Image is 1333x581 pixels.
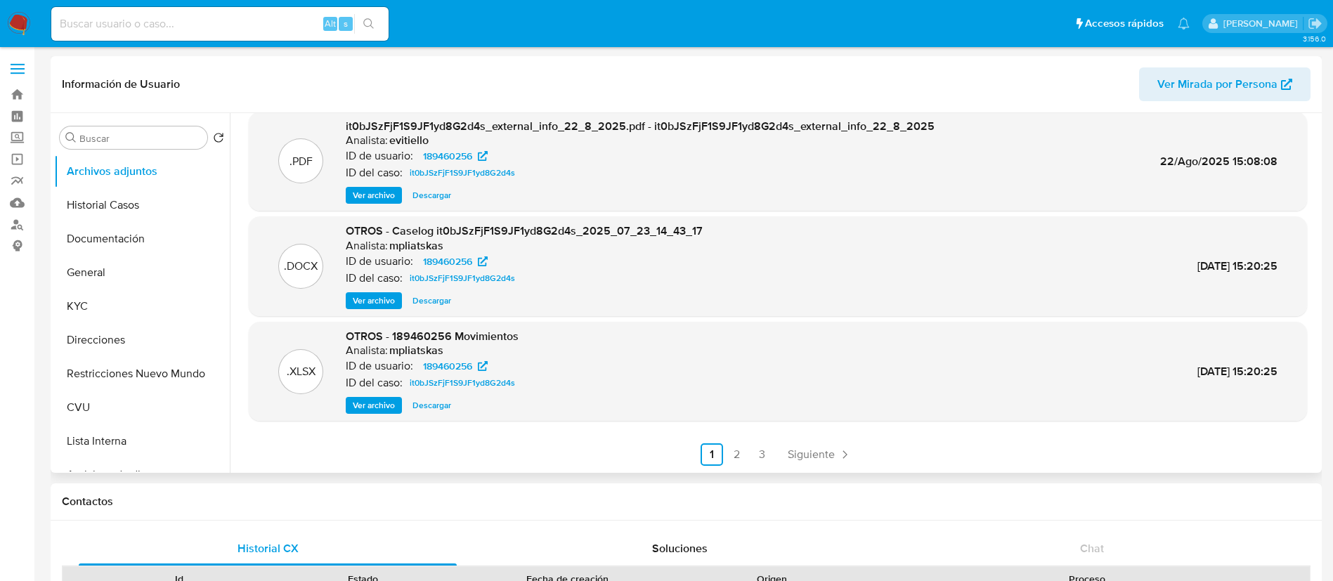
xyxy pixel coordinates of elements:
h1: Información de Usuario [62,77,180,91]
p: ID del caso: [346,271,403,285]
span: it0bJSzFjF1S9JF1yd8G2d4s_external_info_22_8_2025.pdf - it0bJSzFjF1S9JF1yd8G2d4s_external_info_22_... [346,118,935,134]
button: Direcciones [54,323,230,357]
button: Descargar [405,187,458,204]
p: ID de usuario: [346,149,413,163]
a: Salir [1308,16,1322,31]
button: Ver archivo [346,187,402,204]
span: 189460256 [423,148,472,164]
a: it0bJSzFjF1S9JF1yd8G2d4s [404,164,521,181]
p: Analista: [346,239,388,253]
span: Accesos rápidos [1085,16,1164,31]
button: Volver al orden por defecto [213,132,224,148]
a: Ir a la página 3 [751,443,774,466]
button: Descargar [405,397,458,414]
span: 189460256 [423,253,472,270]
span: 22/Ago/2025 15:08:08 [1160,153,1277,169]
h6: mpliatskas [389,344,443,358]
button: Restricciones Nuevo Mundo [54,357,230,391]
span: [DATE] 15:20:25 [1197,363,1277,379]
span: OTROS - 189460256 Movimientos [346,328,519,344]
h1: Contactos [62,495,1311,509]
button: search-icon [354,14,383,34]
button: Ver Mirada por Persona [1139,67,1311,101]
button: Lista Interna [54,424,230,458]
span: Ver archivo [353,294,395,308]
a: 189460256 [415,358,496,374]
p: ID del caso: [346,376,403,390]
a: Siguiente [782,443,857,466]
p: Analista: [346,344,388,358]
span: Descargar [412,398,451,412]
h6: evitiello [389,133,429,148]
nav: Paginación [249,443,1307,466]
p: .DOCX [284,259,318,274]
span: Historial CX [238,540,299,556]
a: Ir a la página 2 [726,443,748,466]
button: Buscar [65,132,77,143]
button: CVU [54,391,230,424]
button: KYC [54,289,230,323]
button: General [54,256,230,289]
button: Ver archivo [346,397,402,414]
span: Ver archivo [353,398,395,412]
span: it0bJSzFjF1S9JF1yd8G2d4s [410,374,515,391]
p: micaela.pliatskas@mercadolibre.com [1223,17,1303,30]
span: Descargar [412,188,451,202]
span: 189460256 [423,358,472,374]
p: ID de usuario: [346,254,413,268]
span: Descargar [412,294,451,308]
span: it0bJSzFjF1S9JF1yd8G2d4s [410,164,515,181]
p: ID de usuario: [346,359,413,373]
a: Notificaciones [1178,18,1190,30]
a: it0bJSzFjF1S9JF1yd8G2d4s [404,374,521,391]
input: Buscar usuario o caso... [51,15,389,33]
button: Anticipos de dinero [54,458,230,492]
button: Archivos adjuntos [54,155,230,188]
a: it0bJSzFjF1S9JF1yd8G2d4s [404,270,521,287]
span: Siguiente [788,449,835,460]
a: Ir a la página 1 [701,443,723,466]
p: Analista: [346,133,388,148]
span: Chat [1080,540,1104,556]
button: Documentación [54,222,230,256]
button: Ver archivo [346,292,402,309]
p: .XLSX [287,364,316,379]
a: 189460256 [415,148,496,164]
button: Descargar [405,292,458,309]
p: .PDF [290,154,313,169]
span: Alt [325,17,336,30]
span: Ver Mirada por Persona [1157,67,1277,101]
span: it0bJSzFjF1S9JF1yd8G2d4s [410,270,515,287]
input: Buscar [79,132,202,145]
span: Ver archivo [353,188,395,202]
p: ID del caso: [346,166,403,180]
button: Historial Casos [54,188,230,222]
span: [DATE] 15:20:25 [1197,258,1277,274]
span: s [344,17,348,30]
a: 189460256 [415,253,496,270]
span: Soluciones [652,540,708,556]
span: OTROS - Caselog it0bJSzFjF1S9JF1yd8G2d4s_2025_07_23_14_43_17 [346,223,703,239]
h6: mpliatskas [389,239,443,253]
